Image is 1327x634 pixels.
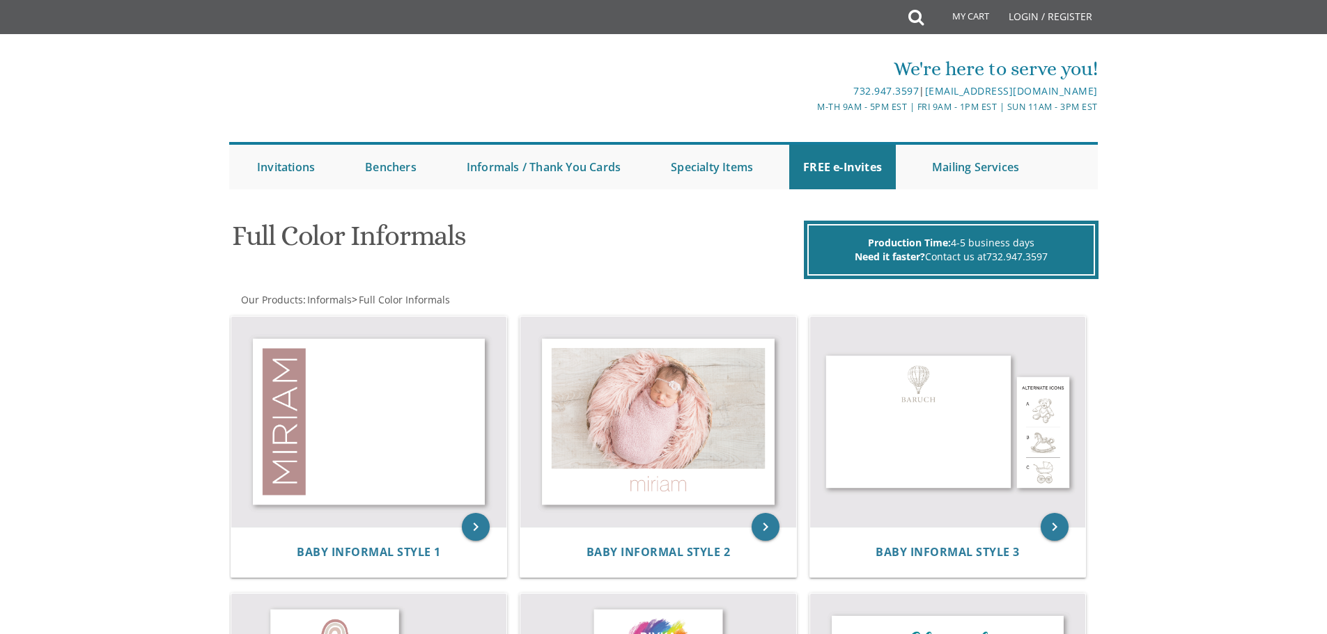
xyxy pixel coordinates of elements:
a: Mailing Services [918,145,1033,189]
img: Baby Informal Style 1 [231,317,507,528]
span: Need it faster? [855,250,925,263]
a: Our Products [240,293,303,306]
span: Baby Informal Style 1 [297,544,441,560]
a: Baby Informal Style 1 [297,546,441,559]
a: Baby Informal Style 2 [587,546,731,559]
a: Specialty Items [657,145,767,189]
a: Benchers [351,145,430,189]
img: Baby Informal Style 3 [810,317,1086,528]
span: Production Time: [868,236,951,249]
a: Full Color Informals [357,293,450,306]
a: 732.947.3597 [853,84,919,97]
div: 4-5 business days Contact us at [807,224,1095,276]
a: Baby Informal Style 3 [876,546,1020,559]
a: FREE e-Invites [789,145,896,189]
h1: Full Color Informals [232,221,800,262]
a: Informals [306,293,352,306]
a: keyboard_arrow_right [462,513,490,541]
span: Baby Informal Style 2 [587,544,731,560]
a: Invitations [243,145,329,189]
a: keyboard_arrow_right [1041,513,1069,541]
a: keyboard_arrow_right [752,513,779,541]
div: | [520,83,1098,100]
span: Full Color Informals [359,293,450,306]
span: Informals [307,293,352,306]
div: We're here to serve you! [520,55,1098,83]
span: > [352,293,450,306]
span: Baby Informal Style 3 [876,544,1020,560]
div: : [229,293,664,307]
div: M-Th 9am - 5pm EST | Fri 9am - 1pm EST | Sun 11am - 3pm EST [520,100,1098,114]
a: [EMAIL_ADDRESS][DOMAIN_NAME] [925,84,1098,97]
a: My Cart [922,1,999,36]
a: 732.947.3597 [986,250,1048,263]
a: Informals / Thank You Cards [453,145,635,189]
img: Baby Informal Style 2 [520,317,796,528]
